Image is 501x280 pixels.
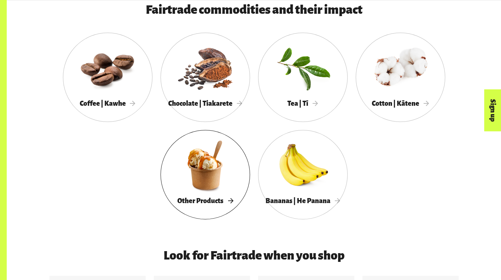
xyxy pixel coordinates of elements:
h3: Look for Fairtrade when you shop [83,249,425,262]
span: Bananas | He Panana [265,197,340,204]
a: Other Products [160,130,250,219]
a: Cotton | Kātene [356,33,445,122]
span: Coffee | Kawhe [80,100,136,107]
h3: Fairtrade commodities and their impact [83,3,425,16]
a: Chocolate | Tiakarete [160,33,250,122]
span: Chocolate | Tiakarete [168,100,242,107]
span: Other Products [177,197,233,204]
span: Cotton | Kātene [372,100,429,107]
a: Tea | Tī [258,33,348,122]
a: Bananas | He Panana [258,130,348,219]
span: Tea | Tī [287,100,318,107]
a: Coffee | Kawhe [63,33,152,122]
